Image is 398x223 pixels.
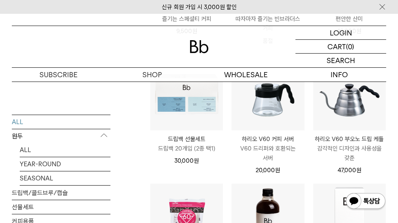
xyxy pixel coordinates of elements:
[330,26,352,39] p: LOGIN
[232,134,304,163] a: 하리오 V60 커피 서버 V60 드리퍼와 호환되는 서버
[150,134,223,153] a: 드립백 선물세트 드립백 20개입 (2종 택1)
[150,144,223,153] p: 드립백 20개입 (2종 택1)
[194,157,199,164] span: 원
[12,115,110,128] a: ALL
[232,134,304,144] p: 하리오 V60 커피 서버
[190,40,209,53] img: 로고
[150,134,223,144] p: 드립백 선물세트
[293,68,386,82] p: INFO
[275,167,280,174] span: 원
[20,143,110,156] a: ALL
[12,68,105,82] a: SUBSCRIBE
[327,40,346,53] p: CART
[199,68,293,82] p: WHOLESALE
[12,200,110,214] a: 선물세트
[174,157,199,164] span: 30,000
[12,186,110,199] a: 드립백/콜드브루/캡슐
[346,40,354,53] p: (0)
[345,192,386,211] img: 카카오톡 채널 1:1 채팅 버튼
[150,58,223,130] img: 드립백 선물세트
[313,134,386,144] p: 하리오 V60 부오노 드립 케틀
[232,144,304,163] p: V60 드리퍼와 호환되는 서버
[232,58,304,130] img: 하리오 V60 커피 서버
[20,171,110,185] a: SEASONAL
[356,167,361,174] span: 원
[295,40,386,54] a: CART (0)
[256,167,280,174] span: 20,000
[313,144,386,163] p: 감각적인 디자인과 사용성을 갖춘
[20,157,110,171] a: YEAR-ROUND
[327,54,355,67] p: SEARCH
[12,129,110,143] p: 원두
[162,4,237,11] a: 신규 회원 가입 시 3,000원 할인
[295,26,386,40] a: LOGIN
[338,167,361,174] span: 47,000
[105,68,199,82] a: SHOP
[313,134,386,163] a: 하리오 V60 부오노 드립 케틀 감각적인 디자인과 사용성을 갖춘
[313,58,386,130] img: 하리오 V60 부오노 드립 케틀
